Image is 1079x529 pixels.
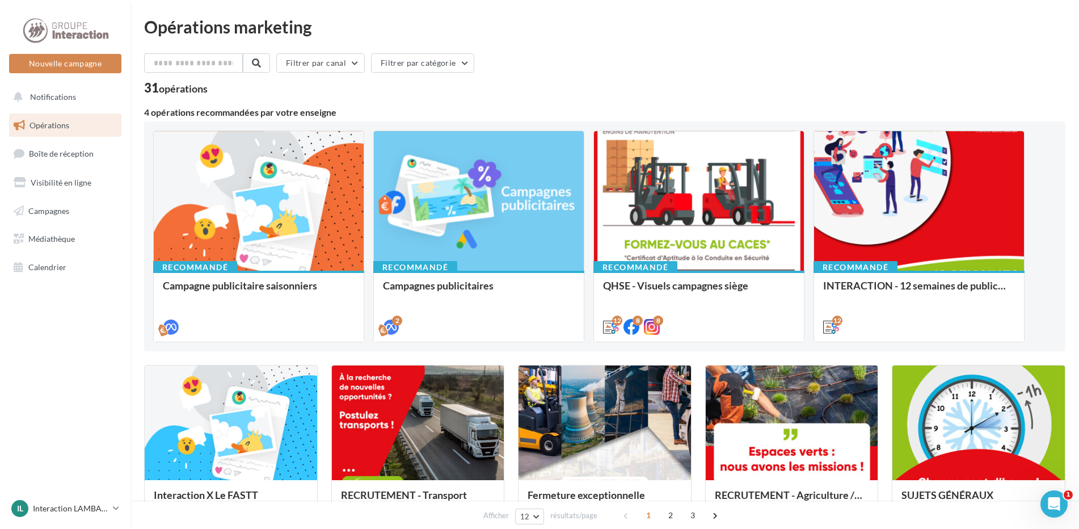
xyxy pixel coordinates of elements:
[639,506,657,524] span: 1
[392,316,402,326] div: 2
[715,489,869,512] div: RECRUTEMENT - Agriculture / Espaces verts
[153,261,237,274] div: Recommandé
[7,114,124,137] a: Opérations
[7,85,119,109] button: Notifications
[901,489,1056,512] div: SUJETS GÉNÉRAUX
[7,199,124,223] a: Campagnes
[341,489,495,512] div: RECRUTEMENT - Transport
[144,82,208,94] div: 31
[1064,490,1073,499] span: 1
[832,316,842,326] div: 12
[814,261,897,274] div: Recommandé
[159,83,208,94] div: opérations
[550,510,597,521] span: résultats/page
[30,92,76,102] span: Notifications
[603,280,795,303] div: QHSE - Visuels campagnes siège
[17,503,23,514] span: IL
[7,141,124,166] a: Boîte de réception
[9,498,121,519] a: IL Interaction LAMBALLE
[371,53,474,73] button: Filtrer par catégorie
[28,205,69,215] span: Campagnes
[661,506,680,524] span: 2
[373,261,457,274] div: Recommandé
[31,178,91,187] span: Visibilité en ligne
[276,53,365,73] button: Filtrer par canal
[9,54,121,73] button: Nouvelle campagne
[29,120,69,130] span: Opérations
[515,509,544,524] button: 12
[633,316,643,326] div: 8
[7,255,124,279] a: Calendrier
[28,234,75,243] span: Médiathèque
[593,261,677,274] div: Recommandé
[653,316,663,326] div: 8
[483,510,509,521] span: Afficher
[144,18,1065,35] div: Opérations marketing
[383,280,575,303] div: Campagnes publicitaires
[7,227,124,251] a: Médiathèque
[33,503,108,514] p: Interaction LAMBALLE
[154,489,308,512] div: Interaction X Le FASTT
[7,171,124,195] a: Visibilité en ligne
[28,262,66,272] span: Calendrier
[612,316,622,326] div: 12
[163,280,355,303] div: Campagne publicitaire saisonniers
[1040,490,1068,518] iframe: Intercom live chat
[823,280,1015,303] div: INTERACTION - 12 semaines de publication
[520,512,530,521] span: 12
[528,489,682,512] div: Fermeture exceptionnelle
[29,149,94,158] span: Boîte de réception
[144,108,1065,117] div: 4 opérations recommandées par votre enseigne
[684,506,702,524] span: 3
